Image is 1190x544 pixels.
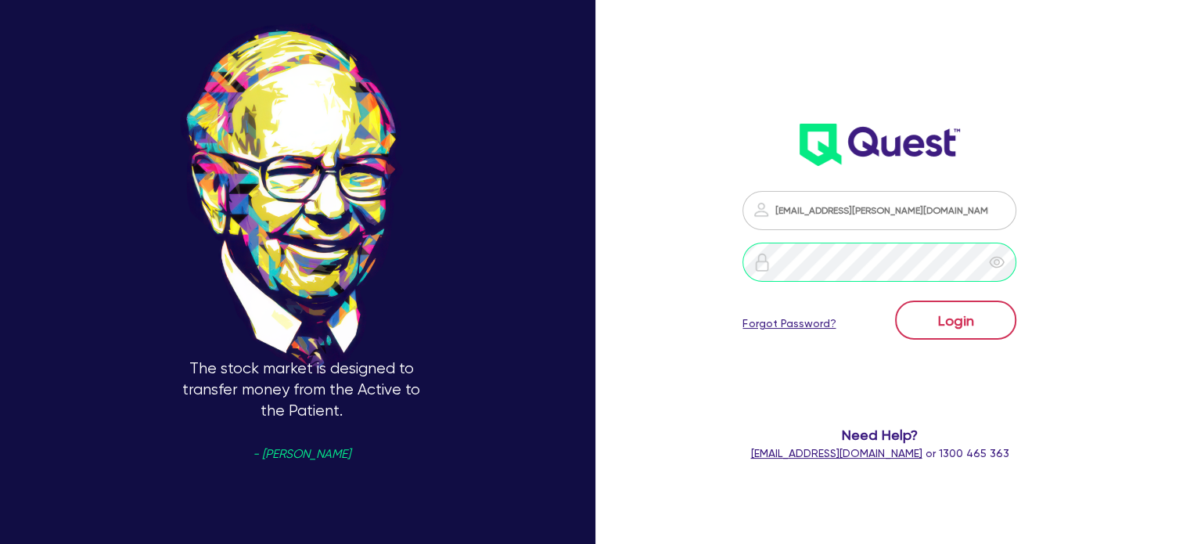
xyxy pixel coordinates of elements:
[753,253,771,272] img: icon-password
[742,191,1016,230] input: Email address
[989,254,1005,270] span: eye
[742,315,836,332] a: Forgot Password?
[750,447,1008,459] span: or 1300 465 363
[253,449,351,460] span: - [PERSON_NAME]
[725,424,1034,445] span: Need Help?
[895,301,1016,340] button: Login
[800,124,960,166] img: wH2k97JdezQIQAAAABJRU5ErkJggg==
[750,447,922,459] a: [EMAIL_ADDRESS][DOMAIN_NAME]
[752,200,771,219] img: icon-password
